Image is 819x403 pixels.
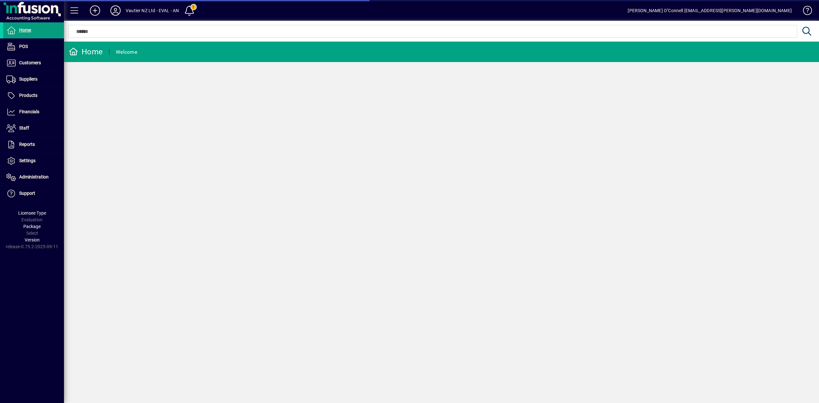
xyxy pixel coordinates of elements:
[85,5,105,16] button: Add
[69,47,103,57] div: Home
[798,1,811,22] a: Knowledge Base
[18,210,46,216] span: Licensee Type
[105,5,126,16] button: Profile
[19,93,37,98] span: Products
[19,109,39,114] span: Financials
[19,142,35,147] span: Reports
[19,28,31,33] span: Home
[19,174,49,179] span: Administration
[3,186,64,201] a: Support
[23,224,41,229] span: Package
[3,169,64,185] a: Administration
[116,47,137,57] div: Welcome
[19,191,35,196] span: Support
[3,71,64,87] a: Suppliers
[19,60,41,65] span: Customers
[3,88,64,104] a: Products
[19,76,37,82] span: Suppliers
[19,44,28,49] span: POS
[126,5,179,16] div: Vautier NZ Ltd - EVAL - AN
[19,125,29,130] span: Staff
[3,153,64,169] a: Settings
[3,39,64,55] a: POS
[3,137,64,153] a: Reports
[628,5,792,16] div: [PERSON_NAME] O''Connell [EMAIL_ADDRESS][PERSON_NAME][DOMAIN_NAME]
[3,55,64,71] a: Customers
[19,158,36,163] span: Settings
[3,104,64,120] a: Financials
[3,120,64,136] a: Staff
[25,237,40,242] span: Version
